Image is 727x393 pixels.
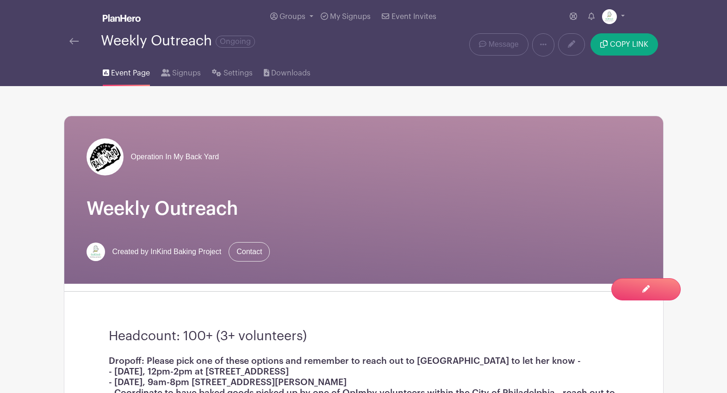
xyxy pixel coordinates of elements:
img: InKind-Logo.jpg [602,9,617,24]
span: Event Invites [391,13,436,20]
h1: Weekly Outreach [87,198,641,220]
a: Contact [229,242,270,262]
span: Settings [224,68,253,79]
img: Operation%20in%20my%20backyard.png [87,138,124,175]
span: Downloads [271,68,311,79]
span: Event Page [111,68,150,79]
div: Weekly Outreach [101,33,255,49]
span: Created by InKind Baking Project [112,246,222,257]
a: Signups [161,56,201,86]
h3: Headcount: 100+ (3+ volunteers) [109,329,619,344]
span: My Signups [330,13,371,20]
a: Event Page [103,56,150,86]
button: COPY LINK [590,33,658,56]
a: Settings [212,56,252,86]
img: logo_white-6c42ec7e38ccf1d336a20a19083b03d10ae64f83f12c07503d8b9e83406b4c7d.svg [103,14,141,22]
span: COPY LINK [610,41,648,48]
img: back-arrow-29a5d9b10d5bd6ae65dc969a981735edf675c4d7a1fe02e03b50dbd4ba3cdb55.svg [69,38,79,44]
span: Message [489,39,519,50]
a: Message [469,33,528,56]
span: Groups [280,13,305,20]
img: InKind-Logo.jpg [87,243,105,261]
span: Operation In My Back Yard [131,151,219,162]
a: Downloads [264,56,311,86]
span: Ongoing [216,36,255,48]
span: Signups [172,68,201,79]
h1: Dropoff: Please pick one of these options and remember to reach out to [GEOGRAPHIC_DATA] to let h... [109,356,619,387]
